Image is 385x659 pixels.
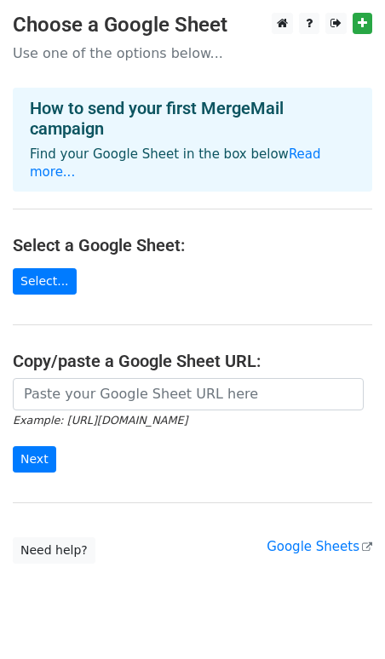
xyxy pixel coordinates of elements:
[13,378,364,410] input: Paste your Google Sheet URL here
[30,98,355,139] h4: How to send your first MergeMail campaign
[13,13,372,37] h3: Choose a Google Sheet
[267,539,372,554] a: Google Sheets
[13,268,77,295] a: Select...
[13,414,187,427] small: Example: [URL][DOMAIN_NAME]
[30,146,355,181] p: Find your Google Sheet in the box below
[13,235,372,255] h4: Select a Google Sheet:
[13,537,95,564] a: Need help?
[13,446,56,473] input: Next
[30,146,321,180] a: Read more...
[13,44,372,62] p: Use one of the options below...
[13,351,372,371] h4: Copy/paste a Google Sheet URL:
